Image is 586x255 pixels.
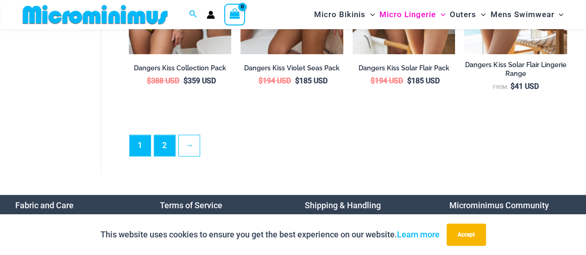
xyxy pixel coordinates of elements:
span: $ [258,76,263,85]
a: Mens SwimwearMenu ToggleMenu Toggle [488,3,566,26]
bdi: 41 USD [510,82,538,91]
h2: Dangers Kiss Collection Pack [129,64,232,73]
a: Micro BikinisMenu ToggleMenu Toggle [312,3,377,26]
span: $ [183,76,188,85]
a: Dangers Kiss Collection Pack [129,64,232,76]
span: Page 1 [130,135,151,156]
bdi: 185 USD [407,76,440,85]
bdi: 194 USD [258,76,291,85]
a: Dangers Kiss Violet Seas Pack [240,64,343,76]
span: $ [371,76,375,85]
a: Dangers Kiss Solar Flair Lingerie Range [464,61,567,81]
span: $ [147,76,151,85]
span: $ [407,76,411,85]
a: Terms of Service [160,200,222,210]
a: Account icon link [207,11,215,19]
nav: Product Pagination [129,135,567,162]
span: $ [295,76,299,85]
a: → [179,135,200,156]
span: Mens Swimwear [490,3,554,26]
a: Page 2 [154,135,175,156]
a: Microminimus Community [449,200,549,210]
button: Accept [447,224,486,246]
a: Fabric and Care [15,200,74,210]
bdi: 359 USD [183,76,216,85]
span: Menu Toggle [365,3,375,26]
h2: Dangers Kiss Violet Seas Pack [240,64,343,73]
p: This website uses cookies to ensure you get the best experience on our website. [101,228,440,242]
nav: Site Navigation [310,1,567,28]
a: OutersMenu ToggleMenu Toggle [447,3,488,26]
h2: Dangers Kiss Solar Flair Pack [353,64,455,73]
a: View Shopping Cart, empty [224,4,246,25]
a: Learn more [397,230,440,239]
bdi: 388 USD [147,76,179,85]
span: Menu Toggle [554,3,563,26]
a: Search icon link [189,9,197,20]
span: $ [510,82,514,91]
span: Menu Toggle [476,3,485,26]
a: Dangers Kiss Solar Flair Pack [353,64,455,76]
span: Menu Toggle [436,3,445,26]
h2: Dangers Kiss Solar Flair Lingerie Range [464,61,567,78]
a: Micro LingerieMenu ToggleMenu Toggle [377,3,447,26]
span: From: [493,84,508,90]
bdi: 185 USD [295,76,328,85]
span: Micro Bikinis [314,3,365,26]
span: Outers [450,3,476,26]
a: Shipping & Handling [305,200,381,210]
bdi: 194 USD [371,76,403,85]
img: MM SHOP LOGO FLAT [19,4,171,25]
span: Micro Lingerie [379,3,436,26]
